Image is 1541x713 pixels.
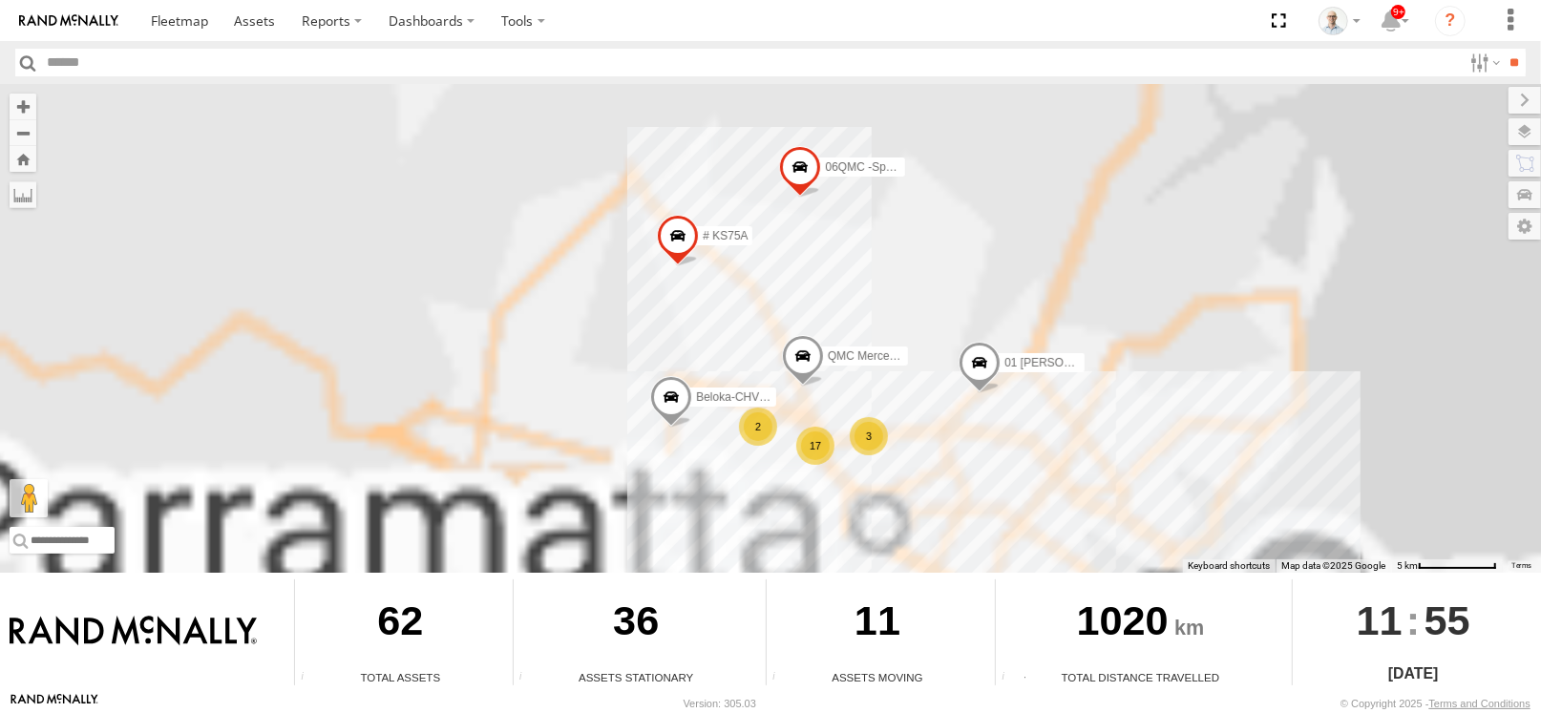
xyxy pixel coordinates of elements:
label: Map Settings [1509,213,1541,240]
a: Terms and Conditions [1429,698,1530,709]
div: Total Distance Travelled [996,669,1284,685]
div: : [1293,579,1534,661]
div: 2 [739,408,777,446]
div: 11 [767,579,988,669]
i: ? [1435,6,1466,36]
button: Zoom Home [10,146,36,172]
div: Total number of assets current stationary. [514,671,542,685]
div: 36 [514,579,759,669]
span: 5 km [1397,560,1418,571]
div: Kurt Byers [1312,7,1367,35]
span: 06QMC -Spare [825,160,902,174]
div: Total number of assets current in transit. [767,671,795,685]
div: Total distance travelled by all assets within specified date range and applied filters [996,671,1024,685]
span: # KS75A [703,229,748,242]
div: Total Assets [295,669,505,685]
button: Zoom in [10,94,36,119]
div: 3 [850,417,888,455]
div: Total number of Enabled Assets [295,671,324,685]
button: Map Scale: 5 km per 79 pixels [1391,559,1503,573]
div: Assets Stationary [514,669,759,685]
div: 17 [796,427,834,465]
label: Measure [10,181,36,208]
a: Visit our Website [11,694,98,713]
div: 62 [295,579,505,669]
label: Search Filter Options [1463,49,1504,76]
span: 55 [1425,579,1470,661]
button: Keyboard shortcuts [1188,559,1270,573]
div: [DATE] [1293,662,1534,685]
img: rand-logo.svg [19,14,118,28]
span: 11 [1357,579,1403,661]
div: Assets Moving [767,669,988,685]
span: Beloka-CHV61N [696,390,780,404]
span: QMC Mercedes [828,349,908,363]
button: Zoom out [10,119,36,146]
button: Drag Pegman onto the map to open Street View [10,479,48,517]
div: © Copyright 2025 - [1340,698,1530,709]
div: Version: 305.03 [684,698,756,709]
span: 01 [PERSON_NAME] [1004,356,1114,369]
div: 1020 [996,579,1284,669]
a: Terms [1512,561,1532,569]
span: Map data ©2025 Google [1281,560,1385,571]
img: Rand McNally [10,616,257,648]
